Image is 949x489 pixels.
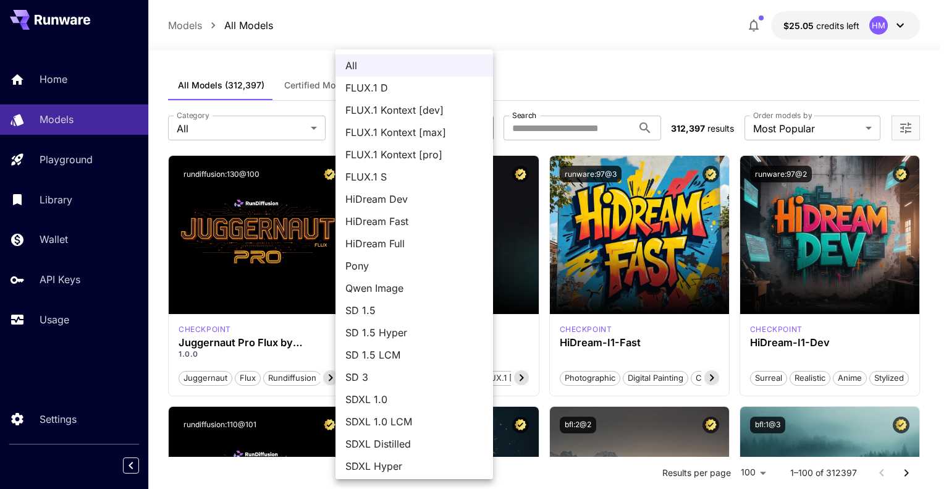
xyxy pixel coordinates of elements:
[345,103,483,117] span: FLUX.1 Kontext [dev]
[345,414,483,429] span: SDXL 1.0 LCM
[345,436,483,451] span: SDXL Distilled
[345,459,483,474] span: SDXL Hyper
[345,125,483,140] span: FLUX.1 Kontext [max]
[345,80,483,95] span: FLUX.1 D
[345,258,483,273] span: Pony
[345,147,483,162] span: FLUX.1 Kontext [pro]
[345,392,483,407] span: SDXL 1.0
[345,236,483,251] span: HiDream Full
[345,281,483,296] span: Qwen Image
[345,169,483,184] span: FLUX.1 S
[345,214,483,229] span: HiDream Fast
[345,325,483,340] span: SD 1.5 Hyper
[345,347,483,362] span: SD 1.5 LCM
[345,370,483,385] span: SD 3
[345,303,483,318] span: SD 1.5
[345,58,483,73] span: All
[345,192,483,206] span: HiDream Dev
